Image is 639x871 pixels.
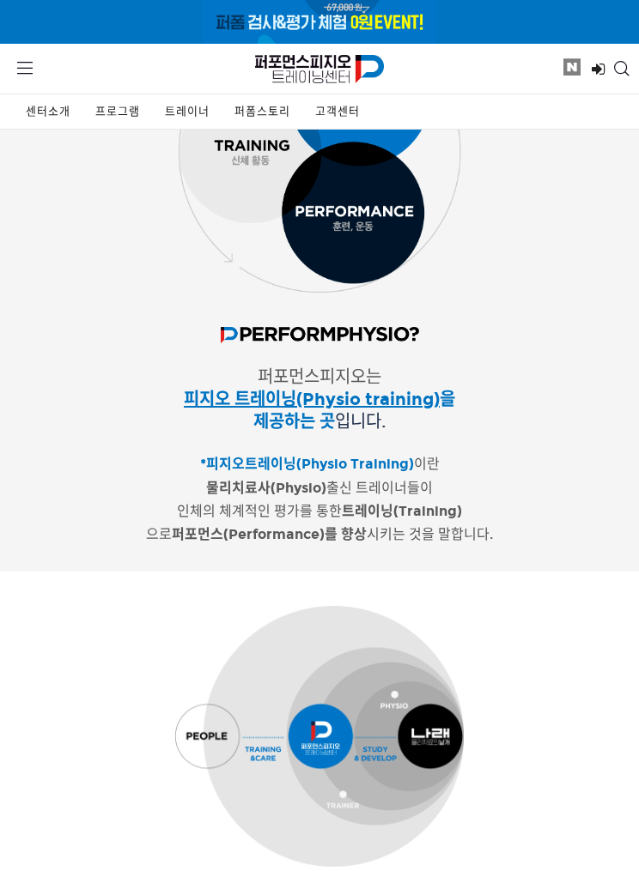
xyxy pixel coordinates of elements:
span: *피지오트레이닝(Physio Training) [200,456,414,472]
span: 제공하는 곳 [253,411,335,432]
img: b011fa9f65f40.png [221,327,419,343]
a: 퍼폼스토리 [230,94,290,129]
strong: 퍼포먼스(Performance)를 향상 [172,526,367,542]
span: 퍼폼스토리 [234,105,290,118]
span: 이란 [414,456,440,472]
strong: 트레이닝(Training) [342,503,462,519]
a: 프로그램 [91,94,140,129]
u: 피지오 트레이닝(Physio training) [184,389,440,409]
strong: 물리치료사(Physio) [206,480,326,496]
a: 센터소개 [21,94,70,129]
span: 으로 시키는 것을 말합니다. [146,526,493,542]
span: 입니다. [335,411,386,432]
span: 트레이너 [165,105,210,118]
span: 프로그램 [95,105,140,118]
span: 인체의 체계적인 평가를 통한 [177,503,462,519]
span: 출신 트레이너들이 [206,480,433,496]
a: 고객센터 [311,94,360,129]
a: 트레이너 [161,94,210,129]
span: 퍼포먼스피지오는 [258,366,381,387]
span: 고객센터 [315,105,360,118]
span: 센터소개 [26,105,70,118]
span: 을 [440,389,455,409]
